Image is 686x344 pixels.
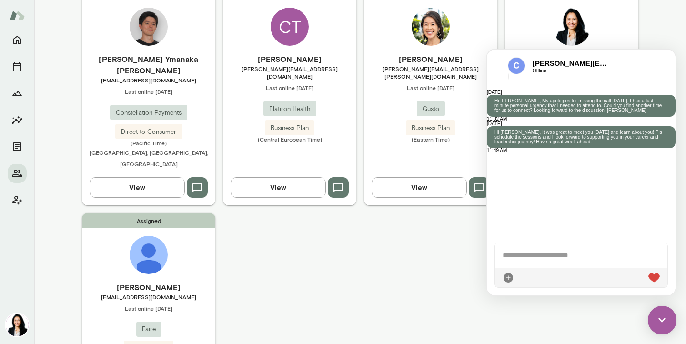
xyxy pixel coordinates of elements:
[8,30,27,50] button: Home
[223,65,356,80] span: [PERSON_NAME][EMAIL_ADDRESS][DOMAIN_NAME]
[364,65,497,80] span: [PERSON_NAME][EMAIL_ADDRESS][PERSON_NAME][DOMAIN_NAME]
[372,177,467,197] button: View
[82,213,215,228] span: Assigned
[8,111,27,130] button: Insights
[364,84,497,91] span: Last online [DATE]
[406,123,455,133] span: Business Plan
[82,293,215,301] span: [EMAIL_ADDRESS][DOMAIN_NAME]
[10,6,25,24] img: Mento
[130,8,168,46] img: Mateus Ymanaka Barretto
[130,236,168,274] img: Luke Bjerring
[8,137,27,156] button: Documents
[417,104,445,114] span: Gusto
[136,324,161,334] span: Faire
[110,108,187,118] span: Constellation Payments
[223,84,356,91] span: Last online [DATE]
[364,53,497,65] h6: [PERSON_NAME]
[265,123,314,133] span: Business Plan
[16,223,27,234] div: Attach
[46,9,126,19] h6: [PERSON_NAME][EMAIL_ADDRESS][DOMAIN_NAME]
[161,223,173,233] img: heart
[8,164,27,183] button: Members
[82,76,215,84] span: [EMAIL_ADDRESS][DOMAIN_NAME]
[8,81,181,95] p: Hi [PERSON_NAME], It was great to meet you [DATE] and learn about you! Pls schedule the sessions ...
[82,139,215,147] span: (Pacific Time)
[115,127,182,137] span: Direct to Consumer
[46,19,126,24] span: Offline
[263,104,316,114] span: Flatiron Health
[6,314,29,336] img: Monica Aggarwal
[90,177,185,197] button: View
[82,53,215,76] h6: [PERSON_NAME] Ymanaka [PERSON_NAME]
[82,304,215,312] span: Last online [DATE]
[82,88,215,95] span: Last online [DATE]
[223,135,356,143] span: (Central European Time)
[364,135,497,143] span: (Eastern Time)
[223,53,356,65] h6: [PERSON_NAME]
[412,8,450,46] img: Amanda Lin
[271,8,309,46] div: CT
[8,191,27,210] button: Client app
[82,282,215,293] h6: [PERSON_NAME]
[553,8,591,46] img: Monica Aggarwal
[231,177,326,197] button: View
[90,149,208,167] span: [GEOGRAPHIC_DATA], [GEOGRAPHIC_DATA], [GEOGRAPHIC_DATA]
[8,49,181,63] p: Hi [PERSON_NAME], My apologies for missing the call [DATE]. I had a last-minute personal urgency ...
[8,84,27,103] button: Growth Plan
[8,57,27,76] button: Sessions
[21,8,38,25] img: data:image/png;base64,iVBORw0KGgoAAAANSUhEUgAAAMgAAADICAYAAACtWK6eAAAPsUlEQVR4AeydCZQcRRnHv53dnd2...
[161,223,173,234] div: Live Reaction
